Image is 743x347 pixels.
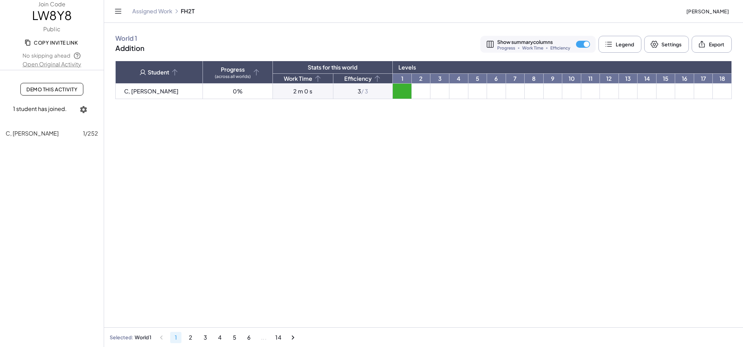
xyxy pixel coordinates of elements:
a: 14 [638,74,656,83]
a: 9 [544,74,562,83]
div: Progress Work Time Efficiency [497,46,570,50]
a: 2 [412,74,430,83]
td: 2 m 0 s [273,84,334,99]
th: Stats for this world [273,61,393,74]
a: Demo This Activity [20,83,83,96]
button: Export [692,36,732,53]
span: 3 [203,334,207,341]
a: 5 [468,74,487,83]
a: 13 [619,74,638,83]
div: Addition [115,44,145,53]
a: 6 [487,74,506,83]
button: Go to page 14 [273,332,284,343]
th: Percentage of levels completed across all worlds. [203,61,273,84]
span: 1 [175,334,177,341]
span: 5 [232,334,236,341]
a: Assigned Work [132,8,172,15]
span: (across all worlds) [215,74,251,79]
a: 7 [506,74,525,83]
span: 14 [275,334,282,341]
span: 4 [218,334,222,341]
a: 18 [713,74,731,83]
div: World 1 [115,34,145,42]
th: Total time spent working on levels in this world. [273,74,334,84]
a: C, [PERSON_NAME] [124,87,179,95]
a: 11 [581,74,600,83]
div: Selected: [110,334,133,340]
div: Efficiency [339,74,387,83]
button: Go to page 3 [200,332,211,343]
span: C, [PERSON_NAME] [6,130,59,137]
button: Toggle navigation [113,6,124,17]
a: 3 [430,74,449,83]
span: 6 [247,334,251,341]
a: 17 [694,74,713,83]
td: 3 [333,84,393,99]
button: Legend [598,36,641,53]
span: 1/252 [83,129,98,138]
button: Settings [644,36,689,53]
span: Student [121,68,197,77]
button: Go to page 6 [243,332,255,343]
a: 4 [449,74,468,83]
div: Work Time [278,74,328,83]
nav: Pagination Navigation [154,330,300,345]
div: Progress [215,66,251,79]
a: 12 [600,74,619,83]
button: Go to page 2 [185,332,196,343]
button: Copy Invite Link [20,36,83,49]
th: Levels [393,61,732,74]
span: Copy Invite Link [26,39,78,46]
td: 0% [203,84,273,99]
button: Page 1, Current page [170,332,181,343]
a: 10 [562,74,581,83]
span: / 3 [361,87,368,95]
td: solved with 3 out of 3 stars [393,84,412,99]
button: Go to page 5 [229,332,240,343]
button: Go to page 4 [214,332,225,343]
a: 8 [525,74,543,83]
span: [PERSON_NAME] [686,8,729,14]
span: 2 [188,334,192,341]
div: World 1 [135,334,151,340]
th: Average number of stars across the solved levels in this world. [333,74,393,84]
button: Next page [287,332,299,343]
span: 1 student has joined. [13,105,67,112]
a: 16 [675,74,694,83]
span: Demo This Activity [26,86,77,92]
a: 15 [656,74,675,83]
label: Public [43,25,60,33]
div: Show summary columns [497,39,570,50]
button: [PERSON_NAME] [680,5,735,18]
a: 1 [393,74,411,83]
